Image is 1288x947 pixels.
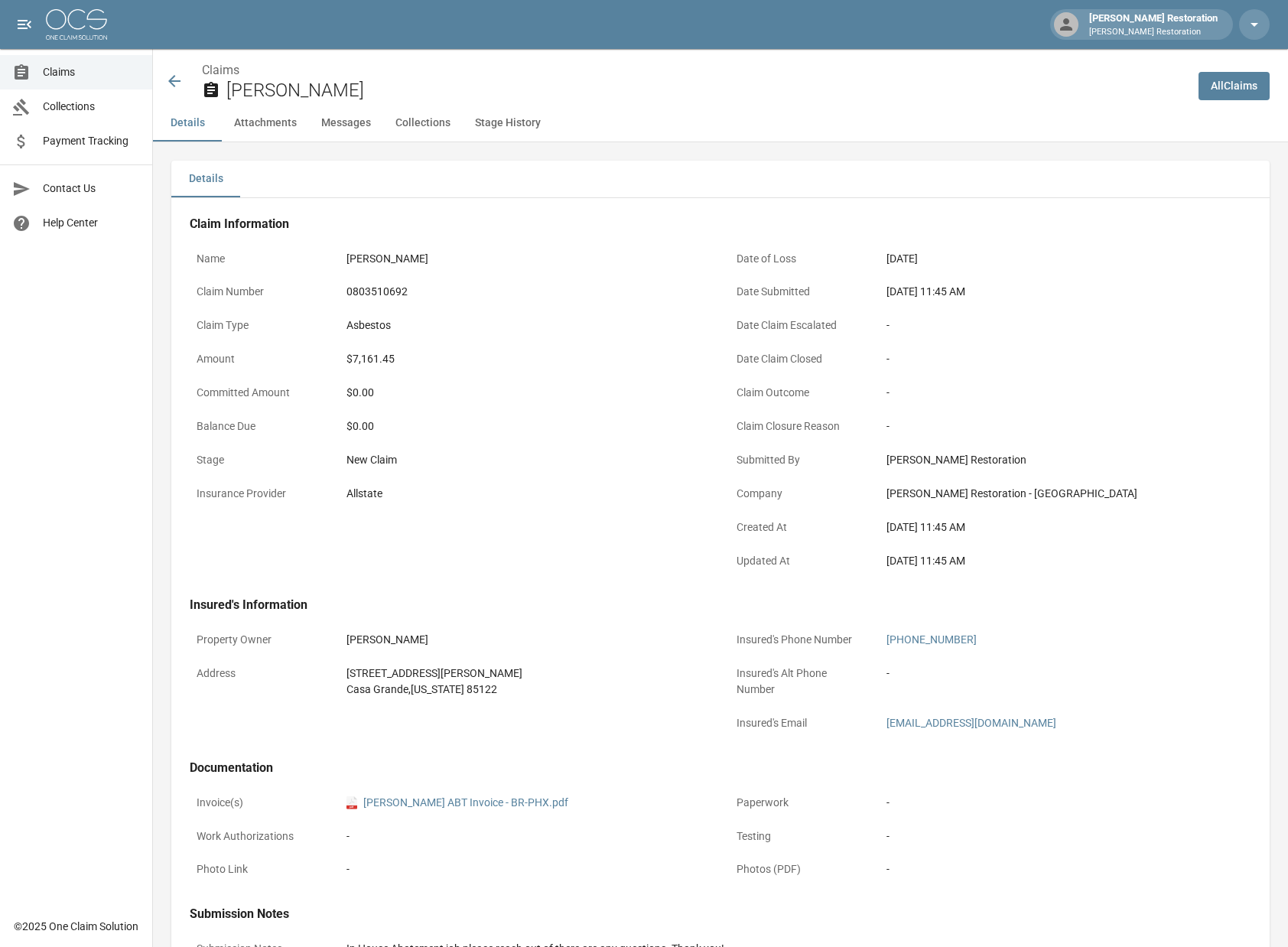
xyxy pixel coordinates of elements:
[346,632,428,648] div: [PERSON_NAME]
[730,708,867,738] p: Insured's Email
[730,546,867,576] p: Updated At
[730,445,867,475] p: Submitted By
[309,105,383,142] button: Messages
[886,633,977,646] a: [PHONE_NUMBER]
[346,795,568,811] a: pdf[PERSON_NAME] ABT Invoice - BR-PHX.pdf
[346,351,395,367] div: $7,161.45
[730,854,867,884] p: Photos (PDF)
[730,344,867,374] p: Date Claim Closed
[886,452,1244,468] div: [PERSON_NAME] Restoration
[346,666,522,682] div: [STREET_ADDRESS][PERSON_NAME]
[886,717,1056,729] a: [EMAIL_ADDRESS][DOMAIN_NAME]
[730,625,867,655] p: Insured's Phone Number
[730,378,867,408] p: Claim Outcome
[190,244,327,274] p: Name
[222,105,309,142] button: Attachments
[190,822,327,851] p: Work Authorizations
[730,822,867,851] p: Testing
[346,284,408,300] div: 0803510692
[346,317,391,334] div: Asbestos
[9,9,40,40] button: open drawer
[190,597,1251,613] h4: Insured's Information
[383,105,463,142] button: Collections
[43,99,140,115] span: Collections
[43,181,140,197] span: Contact Us
[43,133,140,149] span: Payment Tracking
[730,788,867,818] p: Paperwork
[886,385,1244,401] div: -
[190,412,327,441] p: Balance Due
[226,80,1186,102] h2: [PERSON_NAME]
[730,311,867,340] p: Date Claim Escalated
[730,479,867,509] p: Company
[346,452,704,468] div: New Claim
[190,788,327,818] p: Invoice(s)
[14,919,138,934] div: © 2025 One Claim Solution
[171,161,240,197] button: Details
[43,215,140,231] span: Help Center
[346,682,522,698] div: Casa Grande , [US_STATE] 85122
[190,760,1251,776] h4: Documentation
[886,553,1244,569] div: [DATE] 11:45 AM
[886,828,1244,844] div: -
[886,666,890,682] div: -
[153,105,1288,142] div: anchor tabs
[153,105,222,142] button: Details
[202,61,1186,80] nav: breadcrumb
[190,344,327,374] p: Amount
[346,861,350,877] div: -
[886,317,1244,334] div: -
[346,828,704,844] div: -
[346,385,704,401] div: $0.00
[886,795,1244,811] div: -
[346,418,704,434] div: $0.00
[886,251,918,267] div: [DATE]
[43,64,140,80] span: Claims
[730,513,867,542] p: Created At
[730,277,867,307] p: Date Submitted
[1083,11,1224,38] div: [PERSON_NAME] Restoration
[1089,26,1218,39] p: [PERSON_NAME] Restoration
[190,216,1251,232] h4: Claim Information
[190,854,327,884] p: Photo Link
[730,412,867,441] p: Claim Closure Reason
[346,486,382,502] div: Allstate
[886,861,1244,877] div: -
[886,284,1244,300] div: [DATE] 11:45 AM
[346,251,428,267] div: [PERSON_NAME]
[730,659,867,705] p: Insured's Alt Phone Number
[190,906,1251,922] h4: Submission Notes
[190,378,327,408] p: Committed Amount
[190,659,327,688] p: Address
[886,486,1244,502] div: [PERSON_NAME] Restoration - [GEOGRAPHIC_DATA]
[886,351,1244,367] div: -
[463,105,553,142] button: Stage History
[190,445,327,475] p: Stage
[886,519,1244,535] div: [DATE] 11:45 AM
[190,277,327,307] p: Claim Number
[730,244,867,274] p: Date of Loss
[190,625,327,655] p: Property Owner
[1199,72,1270,100] a: AllClaims
[171,161,1270,197] div: details tabs
[202,63,239,77] a: Claims
[190,311,327,340] p: Claim Type
[190,479,327,509] p: Insurance Provider
[886,418,1244,434] div: -
[46,9,107,40] img: ocs-logo-white-transparent.png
